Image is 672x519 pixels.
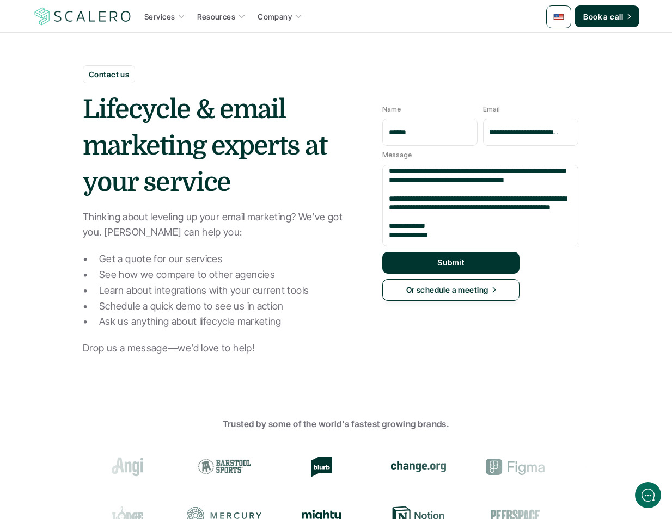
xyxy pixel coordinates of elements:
p: Trusted by some of the world's fastest growing brands. [17,417,655,431]
input: Email [483,119,578,146]
textarea: Message [382,165,578,246]
button: Submit [382,252,520,274]
span: New conversation [70,151,131,159]
a: Or schedule a meeting [382,279,520,301]
p: Name [382,106,401,113]
span: We run on Gist [91,380,138,387]
a: Scalero company logotype [33,7,133,26]
p: Thinking about leveling up your email marketing? We’ve got you. [PERSON_NAME] can help you: [83,209,355,241]
p: Services [144,11,175,22]
a: Book a call [575,5,639,27]
p: See how we compare to other agencies [99,267,355,283]
iframe: gist-messenger-bubble-iframe [635,482,661,508]
h2: Let us know if we can help with lifecycle marketing. [16,72,201,125]
p: Book a call [583,11,623,22]
h1: Hi! Welcome to [GEOGRAPHIC_DATA]. [16,53,201,70]
p: Learn about integrations with your current tools [99,283,355,299]
p: Or schedule a meeting [406,284,488,295]
p: Schedule a quick demo to see us in action [99,299,355,314]
p: Resources [197,11,235,22]
button: New conversation [17,144,201,166]
p: Contact us [89,69,129,80]
img: Scalero company logotype [33,6,133,27]
p: Drop us a message—we’d love to help! [83,341,355,356]
input: Name [382,119,478,146]
p: Submit [437,258,465,267]
img: 🇺🇸 [553,11,564,22]
p: Company [258,11,292,22]
p: Get a quote for our services [99,251,355,267]
p: Ask us anything about lifecycle marketing [99,314,355,330]
p: Message [382,151,412,159]
p: Email [483,106,500,113]
h1: Lifecycle & email marketing experts at your service [83,91,355,201]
